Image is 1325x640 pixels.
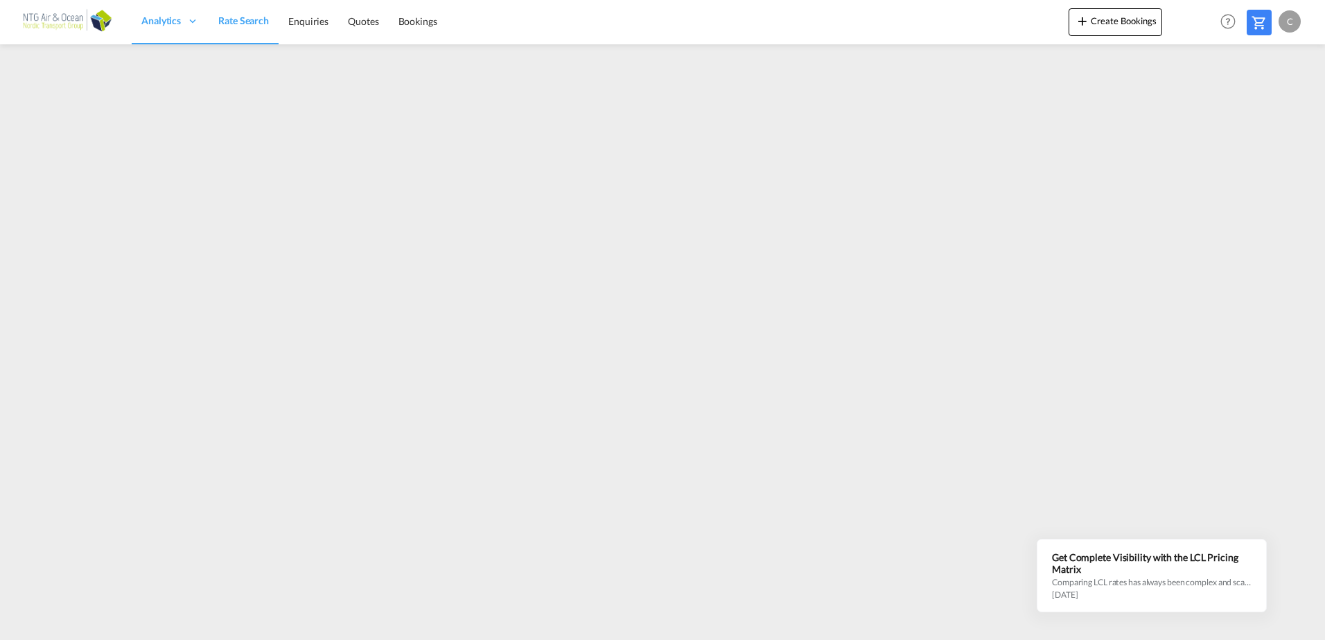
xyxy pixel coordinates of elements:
button: icon-plus 400-fgCreate Bookings [1069,8,1162,36]
span: Rate Search [218,15,269,26]
div: C [1279,10,1301,33]
md-icon: icon-plus 400-fg [1074,12,1091,29]
span: Quotes [348,15,378,27]
span: Help [1216,10,1240,33]
img: b56e2f00b01711ecb5ec2b6763d4c6fb.png [21,6,114,37]
span: Analytics [141,14,181,28]
span: Bookings [398,15,437,27]
div: Help [1216,10,1247,35]
span: Enquiries [288,15,328,27]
